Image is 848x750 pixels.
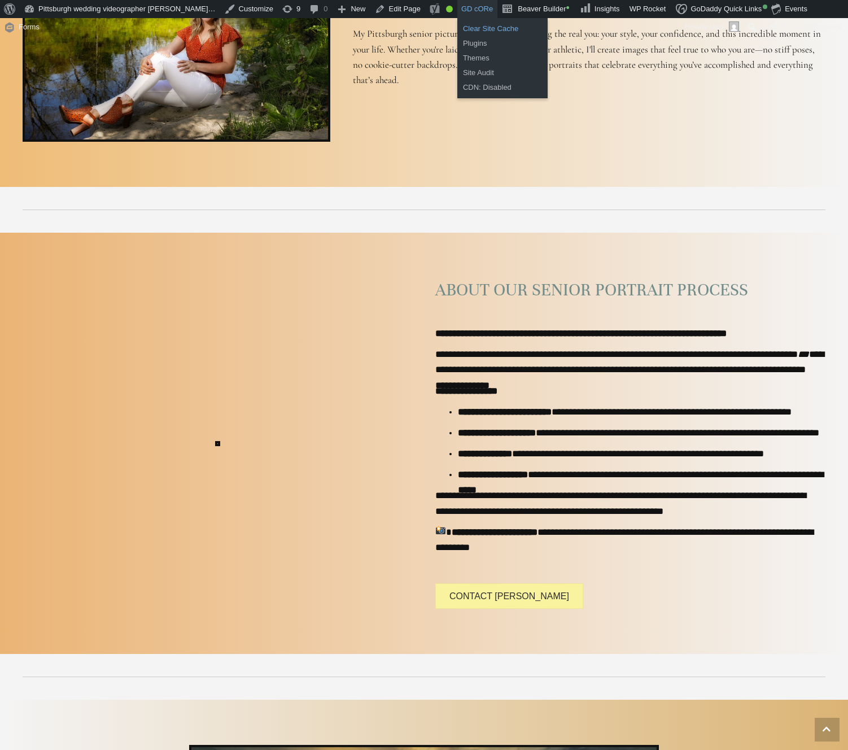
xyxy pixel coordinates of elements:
[435,280,748,300] span: ABout our senior portrait process
[595,5,620,13] span: Insights
[566,2,570,14] span: •
[446,6,453,12] div: Good
[457,21,548,36] a: Clear Site Cache
[681,18,743,36] a: Howdy,
[353,26,825,88] p: My Pittsburgh senior pictures are all about capturing the real you: your style, your confidence, ...
[781,18,842,36] span: Page Performance
[457,51,548,66] a: Themes
[19,18,40,36] span: Forms
[457,66,548,80] a: Site Audit
[457,80,548,95] div: CDN: Disabled
[449,591,569,601] span: CONTACT [PERSON_NAME]
[709,23,725,31] span: Mark
[435,583,583,609] a: CONTACT [PERSON_NAME]
[457,36,548,51] a: Plugins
